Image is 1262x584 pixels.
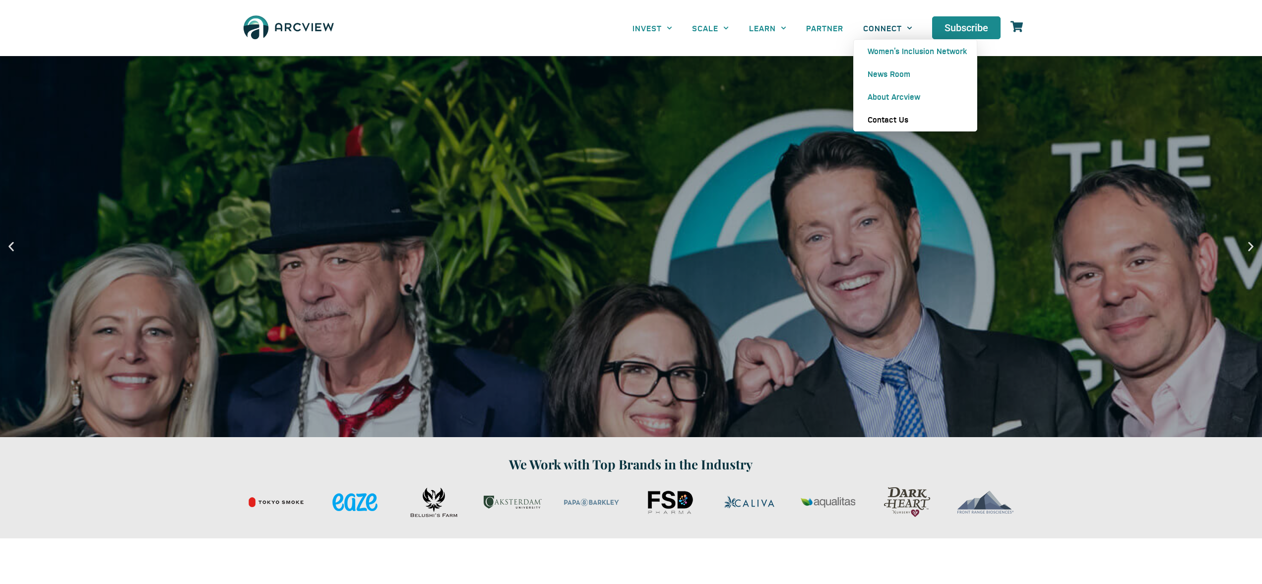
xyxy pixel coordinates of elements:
a: SCALE [682,17,739,39]
div: brand-front-range-biosciences [949,484,1023,521]
div: Papa & Barkley 125x75 [555,484,629,521]
div: 4 / 22 [239,484,313,521]
div: 7 / 22 [476,484,550,521]
div: 12 / 22 [870,484,944,521]
a: Women’s Inclusion Network [854,40,977,63]
div: 5 / 22 [318,484,392,521]
div: Caliva 125x75 [712,484,786,521]
div: 11 / 22 [791,484,865,521]
a: News Room [854,63,977,85]
div: brand-dark-heart [870,484,944,521]
div: 6 / 22 [397,484,471,521]
div: Tokyo Smoke 125x75 [239,484,313,521]
img: The Arcview Group [239,10,338,46]
a: PARTNER [796,17,853,39]
a: Subscribe [932,16,1001,39]
div: Next slide [1245,240,1257,253]
div: Oaksterdam University [476,484,550,521]
a: Contact Us [854,108,977,131]
div: Previous slide [5,240,17,253]
div: FSD Pharma 125x75 [633,484,707,521]
a: INVEST [623,17,682,39]
div: Belushi's Farm 125x75 [397,484,471,521]
div: Eaze 125x75 [318,484,392,521]
div: brand-aqualitas [791,484,865,521]
div: 9 / 22 [633,484,707,521]
a: CONNECT [853,17,922,39]
div: Slides [239,484,1023,521]
a: LEARN [739,17,796,39]
span: Subscribe [945,23,988,33]
ul: CONNECT [853,39,977,131]
div: 8 / 22 [555,484,629,521]
nav: Menu [623,17,922,39]
a: About Arcview [854,85,977,108]
h1: We Work with Top Brands in the Industry [239,454,1023,474]
div: 13 / 22 [949,484,1023,521]
div: 10 / 22 [712,484,786,521]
